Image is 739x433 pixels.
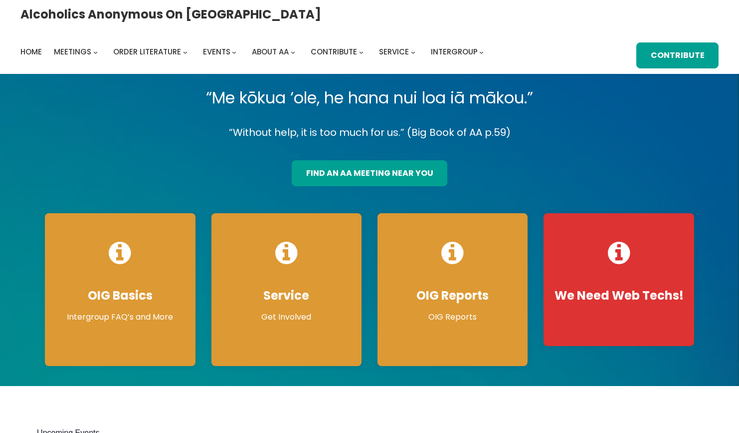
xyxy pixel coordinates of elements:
nav: Intergroup [20,45,487,59]
a: About AA [252,45,289,59]
button: About AA submenu [291,49,295,54]
a: Events [203,45,230,59]
a: Alcoholics Anonymous on [GEOGRAPHIC_DATA] [20,3,321,25]
span: Meetings [54,46,91,57]
p: Intergroup FAQ’s and More [55,311,185,323]
a: Contribute [636,42,719,68]
button: Contribute submenu [359,49,364,54]
span: Order Literature [113,46,181,57]
a: Meetings [54,45,91,59]
button: Meetings submenu [93,49,98,54]
p: “Without help, it is too much for us.” (Big Book of AA p.59) [37,124,702,141]
button: Service submenu [411,49,415,54]
h4: OIG Reports [387,288,518,303]
button: Order Literature submenu [183,49,187,54]
a: Service [379,45,409,59]
h4: OIG Basics [55,288,185,303]
h4: Service [221,288,352,303]
button: Events submenu [232,49,236,54]
span: Intergroup [431,46,478,57]
span: Contribute [311,46,357,57]
h4: We Need Web Techs! [554,288,684,303]
a: Intergroup [431,45,478,59]
span: About AA [252,46,289,57]
p: OIG Reports [387,311,518,323]
span: Home [20,46,42,57]
button: Intergroup submenu [479,49,484,54]
a: find an aa meeting near you [292,160,447,186]
p: “Me kōkua ‘ole, he hana nui loa iā mākou.” [37,84,702,112]
span: Service [379,46,409,57]
a: Contribute [311,45,357,59]
a: Home [20,45,42,59]
p: Get Involved [221,311,352,323]
span: Events [203,46,230,57]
